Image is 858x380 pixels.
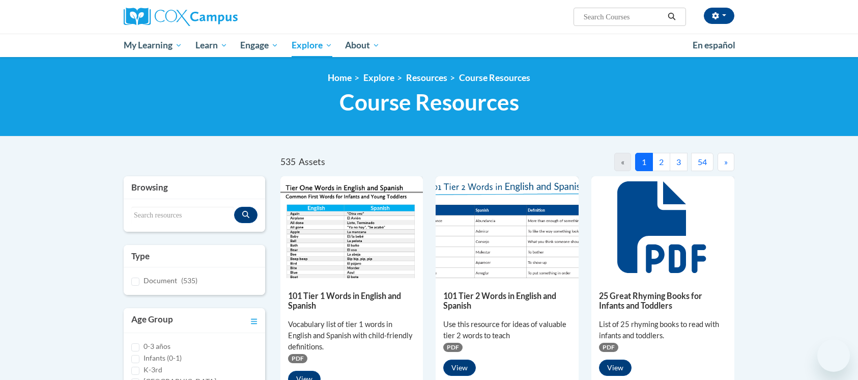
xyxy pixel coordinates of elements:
[131,313,173,328] h3: Age Group
[285,34,339,57] a: Explore
[718,153,734,171] button: Next
[234,34,285,57] a: Engage
[117,34,189,57] a: My Learning
[443,291,571,311] h5: 101 Tier 2 Words in English and Spanish
[339,89,519,116] span: Course Resources
[288,319,416,352] div: Vocabulary list of tier 1 words in English and Spanish with child-friendly definitions.
[189,34,234,57] a: Learn
[181,276,197,285] span: (535)
[693,40,735,50] span: En español
[240,39,278,51] span: Engage
[406,72,447,83] a: Resources
[144,276,177,285] span: Document
[144,364,162,375] label: K-3rd
[599,319,727,341] div: List of 25 rhyming books to read with infants and toddlers.
[670,153,688,171] button: 3
[443,360,476,376] button: View
[599,343,618,352] span: PDF
[234,207,258,223] button: Search resources
[583,11,664,23] input: Search Courses
[131,250,258,262] h3: Type
[288,354,307,363] span: PDF
[459,72,530,83] a: Course Resources
[443,343,463,352] span: PDF
[280,156,296,167] span: 535
[599,291,727,311] h5: 25 Great Rhyming Books for Infants and Toddlers
[443,319,571,341] div: Use this resource for ideas of valuable tier 2 words to teach
[691,153,713,171] button: 54
[144,352,182,364] label: Infants (0-1)
[363,72,394,83] a: Explore
[686,35,742,56] a: En español
[599,360,632,376] button: View
[251,313,258,328] a: Toggle collapse
[328,72,352,83] a: Home
[195,39,227,51] span: Learn
[144,341,170,352] label: 0-3 años
[817,339,850,372] iframe: Button to launch messaging window
[108,34,750,57] div: Main menu
[280,176,423,278] img: d35314be-4b7e-462d-8f95-b17e3d3bb747.pdf
[292,39,332,51] span: Explore
[124,8,238,26] img: Cox Campus
[131,181,258,194] h3: Browsing
[436,176,579,278] img: 836e94b2-264a-47ae-9840-fb2574307f3b.pdf
[652,153,670,171] button: 2
[339,34,387,57] a: About
[288,291,416,311] h5: 101 Tier 1 Words in English and Spanish
[124,8,317,26] a: Cox Campus
[345,39,380,51] span: About
[131,207,234,224] input: Search resources
[507,153,734,171] nav: Pagination Navigation
[299,156,325,167] span: Assets
[124,39,182,51] span: My Learning
[724,157,728,167] span: »
[664,11,679,23] button: Search
[704,8,734,24] button: Account Settings
[635,153,653,171] button: 1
